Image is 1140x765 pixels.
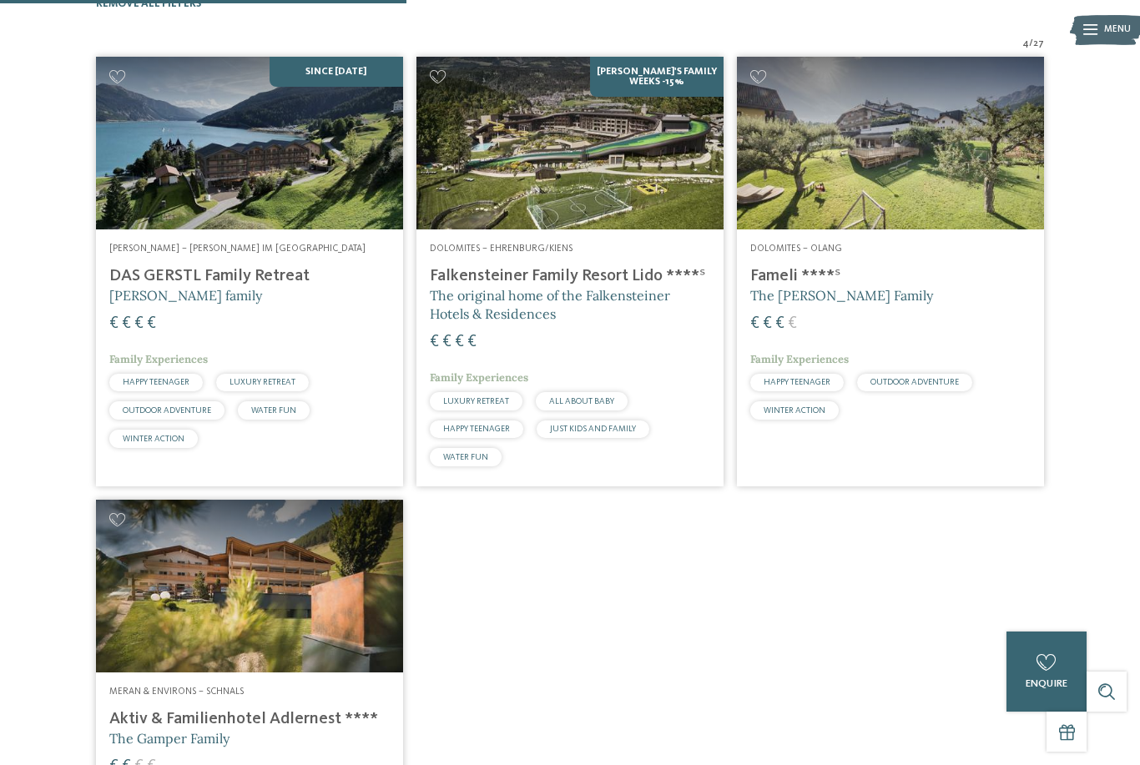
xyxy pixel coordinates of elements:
span: € [430,334,439,350]
span: HAPPY TEENAGER [764,378,830,386]
span: WINTER ACTION [123,435,184,443]
span: € [775,315,784,332]
span: JUST KIDS AND FAMILY [550,425,636,433]
span: Meran & Environs – Schnals [109,687,244,697]
span: enquire [1026,678,1067,689]
span: 27 [1033,38,1044,51]
span: / [1029,38,1033,51]
span: € [442,334,451,350]
span: Family Experiences [750,352,849,366]
span: € [134,315,144,332]
span: The original home of the Falkensteiner Hotels & Residences [430,287,670,322]
span: Family Experiences [109,352,208,366]
span: € [750,315,759,332]
span: € [788,315,797,332]
a: Looking for family hotels? Find the best ones here! [PERSON_NAME]'s Family Weeks -15% Dolomites –... [416,57,724,486]
span: OUTDOOR ADVENTURE [123,406,211,415]
span: HAPPY TEENAGER [443,425,510,433]
span: € [122,315,131,332]
span: Dolomites – Olang [750,244,842,254]
img: Looking for family hotels? Find the best ones here! [416,57,724,229]
span: WATER FUN [443,453,488,461]
span: The Gamper Family [109,730,230,747]
span: The [PERSON_NAME] Family [750,287,933,304]
img: Looking for family hotels? Find the best ones here! [737,57,1044,229]
h4: DAS GERSTL Family Retreat [109,266,390,286]
span: Dolomites – Ehrenburg/Kiens [430,244,573,254]
a: Looking for family hotels? Find the best ones here! SINCE [DATE] [PERSON_NAME] – [PERSON_NAME] im... [96,57,403,486]
span: Family Experiences [430,370,528,385]
span: [PERSON_NAME] family [109,287,262,304]
a: enquire [1006,632,1087,712]
a: Looking for family hotels? Find the best ones here! Dolomites – Olang Fameli ****ˢ The [PERSON_NA... [737,57,1044,486]
span: € [455,334,464,350]
h4: Aktiv & Familienhotel Adlernest **** [109,709,390,729]
h4: Falkensteiner Family Resort Lido ****ˢ [430,266,710,286]
span: LUXURY RETREAT [230,378,295,386]
span: LUXURY RETREAT [443,397,509,405]
img: Looking for family hotels? Find the best ones here! [96,57,403,229]
span: WINTER ACTION [764,406,825,415]
span: 4 [1022,38,1029,51]
span: WATER FUN [251,406,296,415]
span: OUTDOOR ADVENTURE [870,378,959,386]
span: ALL ABOUT BABY [549,397,614,405]
span: [PERSON_NAME] – [PERSON_NAME] im [GEOGRAPHIC_DATA] [109,244,366,254]
img: Aktiv & Familienhotel Adlernest **** [96,500,403,672]
span: € [763,315,772,332]
span: € [109,315,119,332]
span: HAPPY TEENAGER [123,378,189,386]
span: € [147,315,156,332]
span: € [467,334,477,350]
